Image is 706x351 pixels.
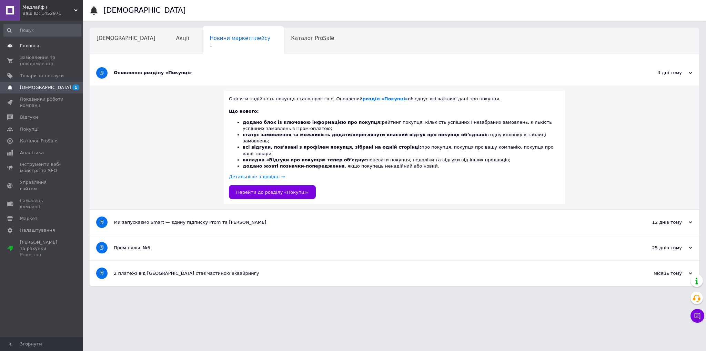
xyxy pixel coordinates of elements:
[20,43,39,49] span: Головна
[114,270,623,277] div: 2 платежі від [GEOGRAPHIC_DATA] стає частиною еквайрингу
[243,144,421,150] b: всі відгуки, пов’язані з профілем покупця, зібрані на одній сторінці:
[690,309,704,323] button: Чат з покупцем
[72,84,79,90] span: 1
[22,10,83,17] div: Ваш ID: 1452971
[210,43,270,48] span: 1
[243,120,552,131] span: рейтинг покупця, кількість успішних і незабраних замовлень, кількість успішних замовлень з Пром-о...
[22,4,74,10] span: Медлайф+
[20,96,64,109] span: Показники роботи компанії
[243,144,554,156] span: про покупця, покупця про вашу компанію, покупця про ваші товари;
[20,150,44,156] span: Аналітика
[20,114,38,120] span: Відгуки
[363,96,408,101] a: розділ «Покупці»
[243,157,367,162] b: вкладка «Відгуки про покупця» тепер обʼєднує
[229,174,285,179] a: Детальніше в довідці →
[229,109,259,114] b: Що нового:
[20,252,64,258] div: Prom топ
[623,270,692,277] div: місяць тому
[20,126,39,132] span: Покупці
[20,84,71,91] span: [DEMOGRAPHIC_DATA]
[20,179,64,192] span: Управління сайтом
[114,219,623,225] div: Ми запускаємо Smart — єдину підписку Prom та [PERSON_NAME]
[623,245,692,251] div: 25 днів тому
[114,245,623,251] div: Пром-пульс №6
[20,198,64,210] span: Гаманець компанії
[236,190,309,195] span: Перейти до розділу «Покупці»
[20,227,55,233] span: Налаштування
[243,132,486,137] b: статус замовлення та можливість додати/переглянути власний відгук про покупця обʼєднані
[20,161,64,174] span: Інструменти веб-майстра та SEO
[20,138,57,144] span: Каталог ProSale
[20,73,64,79] span: Товари та послуги
[243,132,546,143] span: в одну колонку в таблиці замовлень;
[114,70,623,76] div: Оновлення розділу «Покупці»
[229,96,560,102] div: Оцінити надійність покупця стало простіше. Оновлений об'єднує всі важливі дані про покупця.
[623,219,692,225] div: 12 днів тому
[243,163,345,169] b: додано жовті позначки-попередження
[291,35,334,41] span: Каталог ProSale
[176,35,189,41] span: Акції
[97,35,155,41] span: [DEMOGRAPHIC_DATA]
[20,54,64,67] span: Замовлення та повідомлення
[229,185,316,199] a: Перейти до розділу «Покупці»
[243,120,382,125] b: додано блок із ключовою інформацією про покупця:
[20,239,64,258] span: [PERSON_NAME] та рахунки
[3,24,81,37] input: Пошук
[243,163,439,169] span: , якщо покупець ненадійний або новий.
[210,35,270,41] span: Новини маркетплейсу
[243,157,511,162] span: переваги покупця, недоліки та відгуки від інших продавців;
[20,215,38,222] span: Маркет
[623,70,692,76] div: 3 дні тому
[103,6,186,14] h1: [DEMOGRAPHIC_DATA]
